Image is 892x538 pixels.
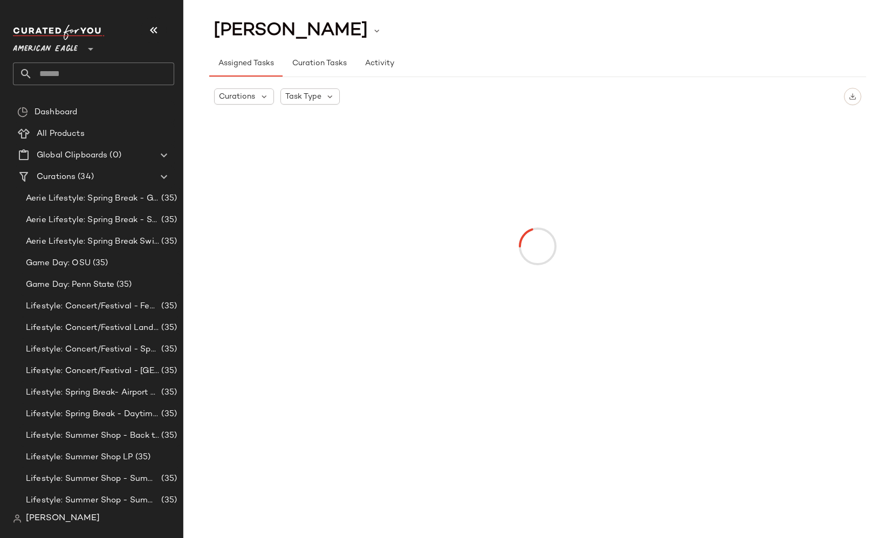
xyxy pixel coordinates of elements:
[91,257,108,270] span: (35)
[218,59,274,68] span: Assigned Tasks
[291,59,346,68] span: Curation Tasks
[159,494,177,507] span: (35)
[26,451,133,464] span: Lifestyle: Summer Shop LP
[159,236,177,248] span: (35)
[107,149,121,162] span: (0)
[26,365,159,377] span: Lifestyle: Concert/Festival - [GEOGRAPHIC_DATA]
[159,473,177,485] span: (35)
[285,91,321,102] span: Task Type
[13,25,105,40] img: cfy_white_logo.C9jOOHJF.svg
[159,387,177,399] span: (35)
[159,365,177,377] span: (35)
[365,59,394,68] span: Activity
[13,514,22,523] img: svg%3e
[37,128,85,140] span: All Products
[26,512,100,525] span: [PERSON_NAME]
[219,91,255,102] span: Curations
[26,257,91,270] span: Game Day: OSU
[114,279,132,291] span: (35)
[13,37,78,56] span: American Eagle
[26,408,159,420] span: Lifestyle: Spring Break - Daytime Casual
[26,214,159,226] span: Aerie Lifestyle: Spring Break - Sporty
[159,430,177,442] span: (35)
[214,20,368,41] span: [PERSON_NAME]
[37,149,107,162] span: Global Clipboards
[159,214,177,226] span: (35)
[26,473,159,485] span: Lifestyle: Summer Shop - Summer Abroad
[849,93,856,100] img: svg%3e
[17,107,28,118] img: svg%3e
[159,192,177,205] span: (35)
[26,300,159,313] span: Lifestyle: Concert/Festival - Femme
[26,494,159,507] span: Lifestyle: Summer Shop - Summer Internship
[159,408,177,420] span: (35)
[35,106,77,119] span: Dashboard
[26,322,159,334] span: Lifestyle: Concert/Festival Landing Page
[26,192,159,205] span: Aerie Lifestyle: Spring Break - Girly/Femme
[26,387,159,399] span: Lifestyle: Spring Break- Airport Style
[159,322,177,334] span: (35)
[133,451,151,464] span: (35)
[26,430,159,442] span: Lifestyle: Summer Shop - Back to School Essentials
[76,171,94,183] span: (34)
[159,300,177,313] span: (35)
[26,279,114,291] span: Game Day: Penn State
[26,343,159,356] span: Lifestyle: Concert/Festival - Sporty
[26,236,159,248] span: Aerie Lifestyle: Spring Break Swimsuits Landing Page
[37,171,76,183] span: Curations
[159,343,177,356] span: (35)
